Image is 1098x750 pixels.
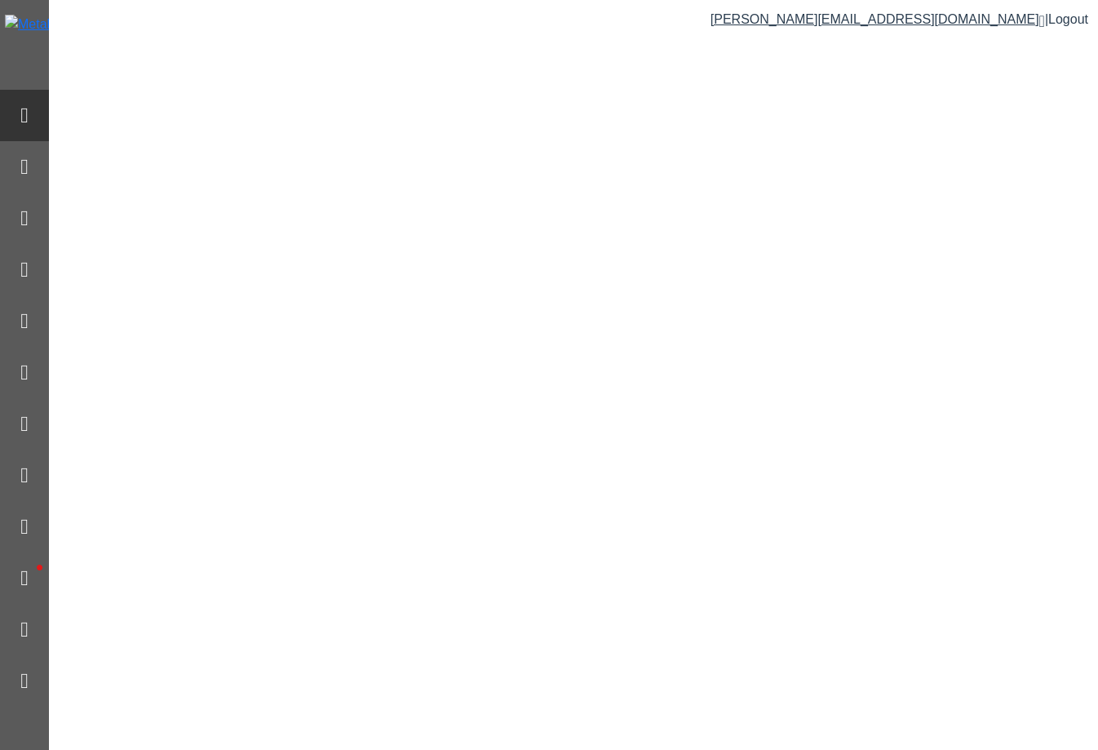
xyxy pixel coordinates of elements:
a: [PERSON_NAME][EMAIL_ADDRESS][DOMAIN_NAME] [711,12,1045,26]
img: Metals Direct Inc Logo [5,15,148,34]
span: • [22,538,57,597]
div: | [711,10,1088,29]
span: Logout [1048,12,1088,26]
